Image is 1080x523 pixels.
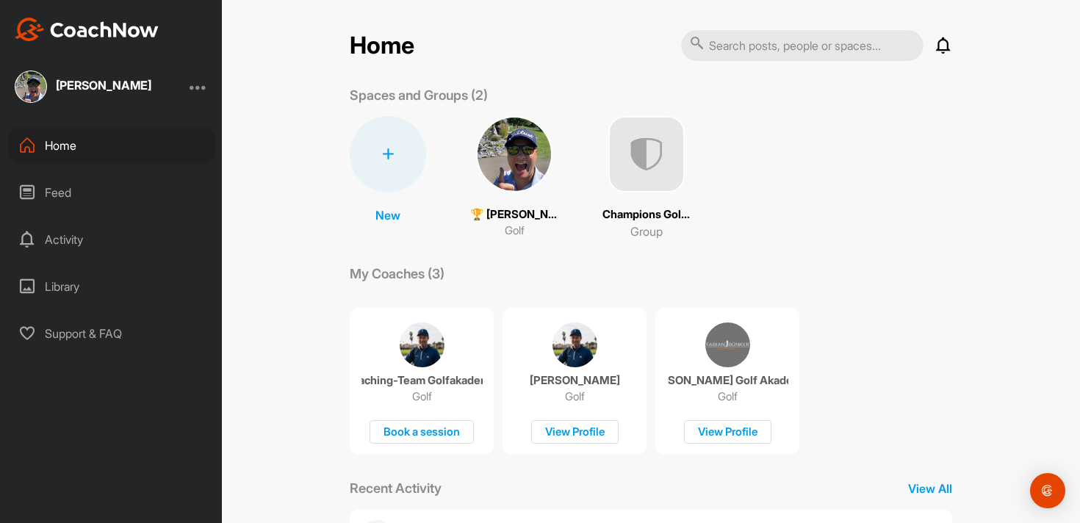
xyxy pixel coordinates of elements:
[476,116,552,192] img: square_6eda9b65a72f782496a83b6660c5843b.jpg
[412,389,432,404] p: Golf
[470,116,558,240] a: 🏆 [PERSON_NAME] (9,5)Golf
[8,315,215,352] div: Support & FAQ
[375,206,400,224] p: New
[400,322,444,367] img: coach avatar
[350,264,444,284] p: My Coaches (3)
[361,373,483,388] p: Coaching-Team Golfakademie
[705,322,750,367] img: coach avatar
[370,420,474,444] div: Book a session
[630,223,663,240] p: Group
[470,206,558,223] p: 🏆 [PERSON_NAME] (9,5)
[56,79,151,91] div: [PERSON_NAME]
[565,389,585,404] p: Golf
[15,18,159,41] img: CoachNow
[530,373,620,388] p: [PERSON_NAME]
[908,480,952,497] p: View All
[684,420,771,444] div: View Profile
[552,322,597,367] img: coach avatar
[8,174,215,211] div: Feed
[602,206,691,223] p: Champions Golf Training Gruppe 🏆
[681,30,924,61] input: Search posts, people or spaces...
[350,478,442,498] p: Recent Activity
[608,116,685,192] img: uAAAAAElFTkSuQmCC
[531,420,619,444] div: View Profile
[8,268,215,305] div: Library
[15,71,47,103] img: square_6eda9b65a72f782496a83b6660c5843b.jpg
[8,127,215,164] div: Home
[718,389,738,404] p: Golf
[667,373,788,388] p: [PERSON_NAME] Golf Akademie
[1030,473,1065,508] div: Open Intercom Messenger
[350,32,414,60] h2: Home
[602,116,691,240] a: Champions Golf Training Gruppe 🏆Group
[8,221,215,258] div: Activity
[505,223,525,239] p: Golf
[350,85,488,105] p: Spaces and Groups (2)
